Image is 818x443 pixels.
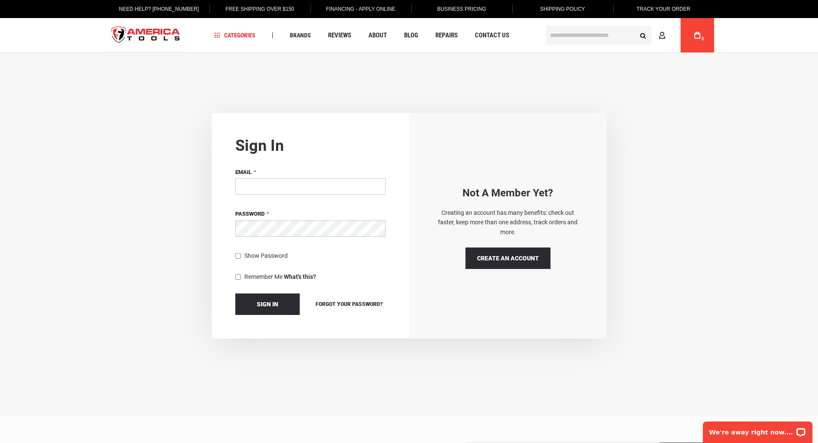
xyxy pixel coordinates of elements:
[324,30,355,41] a: Reviews
[244,252,288,259] span: Show Password
[328,32,351,39] span: Reviews
[368,32,387,39] span: About
[400,30,422,41] a: Blog
[540,6,585,12] span: Shipping Policy
[432,30,462,41] a: Repairs
[365,30,391,41] a: About
[462,187,553,199] strong: Not a Member yet?
[257,301,278,308] span: Sign In
[689,18,705,52] a: 0
[471,30,513,41] a: Contact Us
[104,19,188,52] a: store logo
[104,19,188,52] img: America Tools
[435,32,458,39] span: Repairs
[404,32,418,39] span: Blog
[235,211,265,217] span: Password
[465,247,550,269] a: Create an Account
[286,30,315,41] a: Brands
[235,293,300,315] button: Sign In
[475,32,509,39] span: Contact Us
[702,37,704,41] span: 0
[290,32,311,38] span: Brands
[635,27,651,43] button: Search
[284,273,316,280] strong: What's this?
[210,30,259,41] a: Categories
[313,299,386,309] a: Forgot Your Password?
[433,208,583,237] p: Creating an account has many benefits: check out faster, keep more than one address, track orders...
[477,255,539,262] span: Create an Account
[235,137,284,155] strong: Sign in
[697,416,818,443] iframe: LiveChat chat widget
[316,301,383,307] span: Forgot Your Password?
[214,32,255,38] span: Categories
[235,169,252,175] span: Email
[244,273,283,280] span: Remember Me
